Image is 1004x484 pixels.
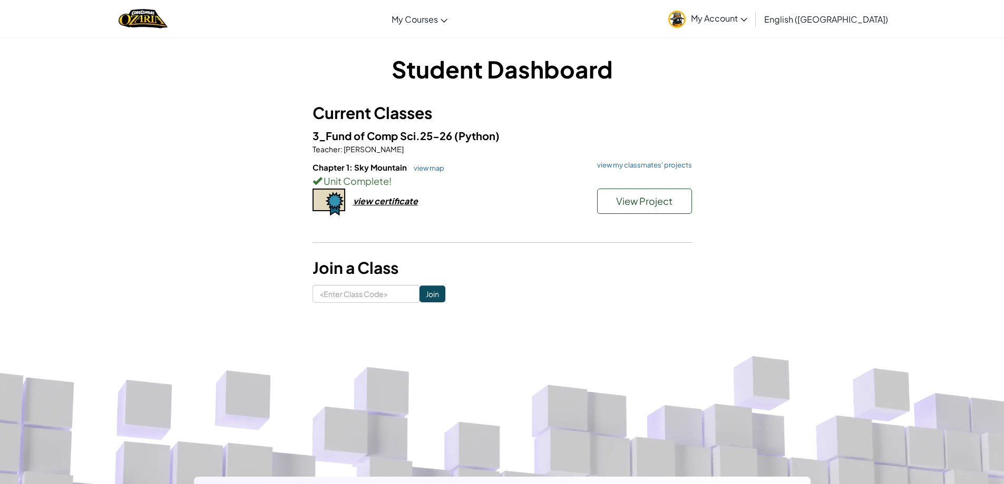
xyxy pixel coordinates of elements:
a: view map [408,164,444,172]
span: Unit Complete [322,175,389,187]
input: <Enter Class Code> [313,285,420,303]
span: 3_Fund of Comp Sci.25-26 [313,129,454,142]
h3: Current Classes [313,101,692,125]
div: view certificate [353,195,418,206]
h3: Join a Class [313,256,692,280]
a: English ([GEOGRAPHIC_DATA]) [759,5,893,33]
a: My Courses [386,5,453,33]
img: avatar [668,11,686,28]
span: : [340,144,343,154]
h1: Student Dashboard [313,53,692,85]
a: Ozaria by CodeCombat logo [119,8,168,29]
input: Join [420,285,445,302]
span: English ([GEOGRAPHIC_DATA]) [764,14,888,25]
span: (Python) [454,129,500,142]
span: My Courses [392,14,438,25]
a: view certificate [313,195,418,206]
a: My Account [663,2,753,35]
span: Chapter 1: Sky Mountain [313,162,408,172]
a: view my classmates' projects [592,162,692,169]
span: View Project [616,195,672,207]
button: View Project [597,189,692,214]
span: ! [389,175,392,187]
span: My Account [691,13,747,24]
span: Teacher [313,144,340,154]
img: Home [119,8,168,29]
span: [PERSON_NAME] [343,144,404,154]
img: certificate-icon.png [313,189,345,216]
